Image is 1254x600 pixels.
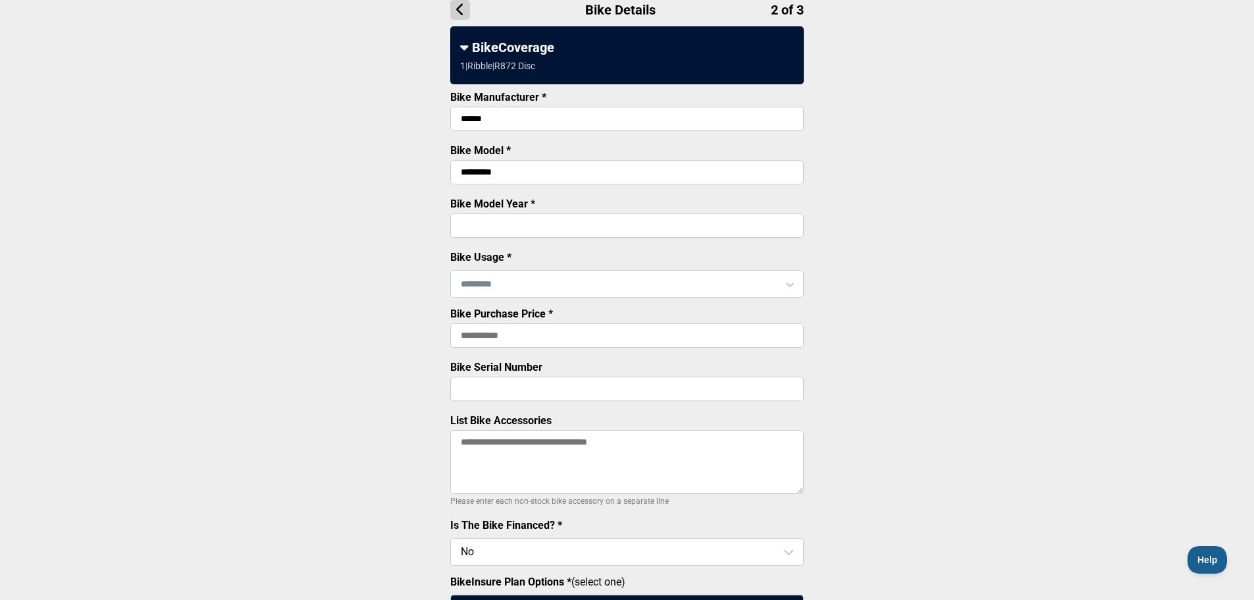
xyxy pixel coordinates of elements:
[450,198,535,210] label: Bike Model Year *
[450,576,804,588] label: (select one)
[460,40,794,55] div: BikeCoverage
[450,251,511,263] label: Bike Usage *
[450,361,542,373] label: Bike Serial Number
[771,2,804,18] span: 2 of 3
[450,493,804,509] p: Please enter each non-stock bike accessory on a separate line
[450,308,553,320] label: Bike Purchase Price *
[450,91,546,103] label: Bike Manufacturer *
[460,61,535,71] div: 1 | Ribble | R872 Disc
[450,519,562,532] label: Is The Bike Financed? *
[450,144,511,157] label: Bike Model *
[450,414,552,427] label: List Bike Accessories
[450,576,571,588] strong: BikeInsure Plan Options *
[1188,546,1228,574] iframe: Toggle Customer Support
